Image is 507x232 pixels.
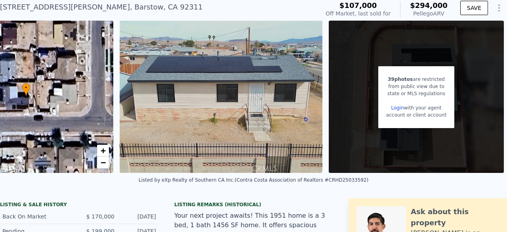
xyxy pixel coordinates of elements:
div: Listing Remarks (Historical) [174,201,333,208]
span: $ 170,000 [86,213,114,220]
div: [DATE] [121,213,156,220]
div: state or MLS regulations [386,90,446,97]
span: − [101,157,106,167]
img: Sale: 166129186 Parcel: 15607194 [120,21,322,173]
span: $107,000 [339,1,377,10]
span: with your agent [404,105,442,111]
a: Zoom in [97,145,109,157]
a: Login [391,105,404,111]
span: 39 photos [388,77,413,82]
div: Pellego ARV [410,10,448,17]
div: Back On Market [2,213,73,220]
span: + [101,146,106,155]
div: are restricted [386,76,446,83]
span: • [22,84,30,91]
div: from public view due to [386,83,446,90]
span: $294,000 [410,1,448,10]
div: account or client account [386,111,446,119]
a: Zoom out [97,157,109,169]
div: • [22,83,30,97]
div: Listed by eXp Realty of Southern CA Inc. (Contra Costa Association of Realtors #CRHD25033592) [139,177,369,183]
button: SAVE [460,1,488,15]
div: Off Market, last sold for [326,10,391,17]
div: Ask about this property [411,206,499,228]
